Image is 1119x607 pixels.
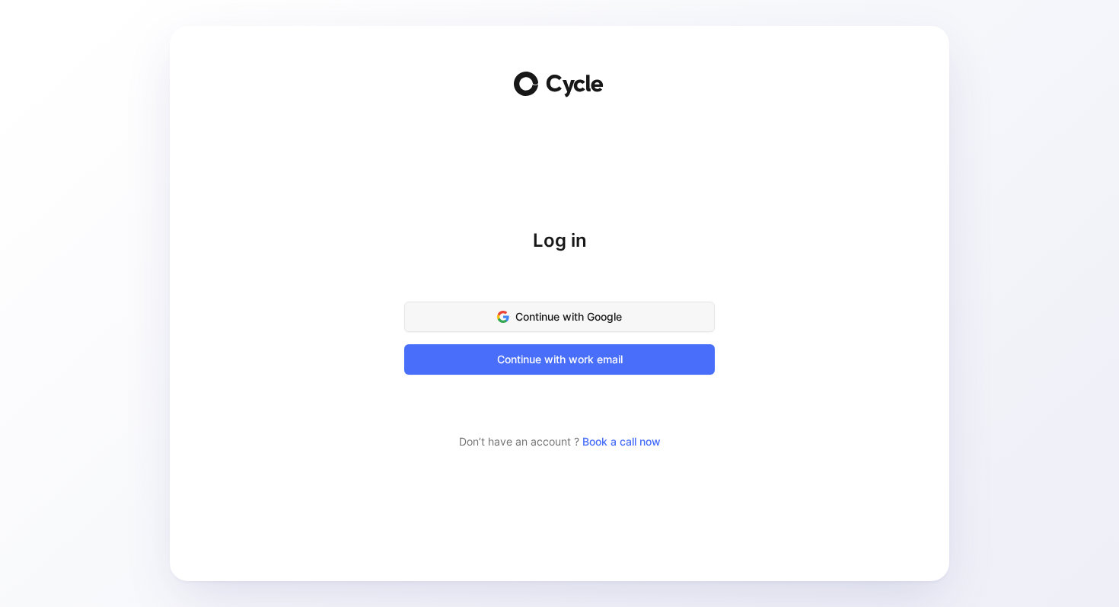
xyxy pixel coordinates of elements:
button: Continue with Google [404,302,715,332]
span: Continue with work email [423,350,696,369]
button: Continue with work email [404,344,715,375]
a: Book a call now [582,435,661,448]
span: Continue with Google [423,308,696,326]
div: Don’t have an account ? [404,433,715,451]
h1: Log in [404,228,715,253]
